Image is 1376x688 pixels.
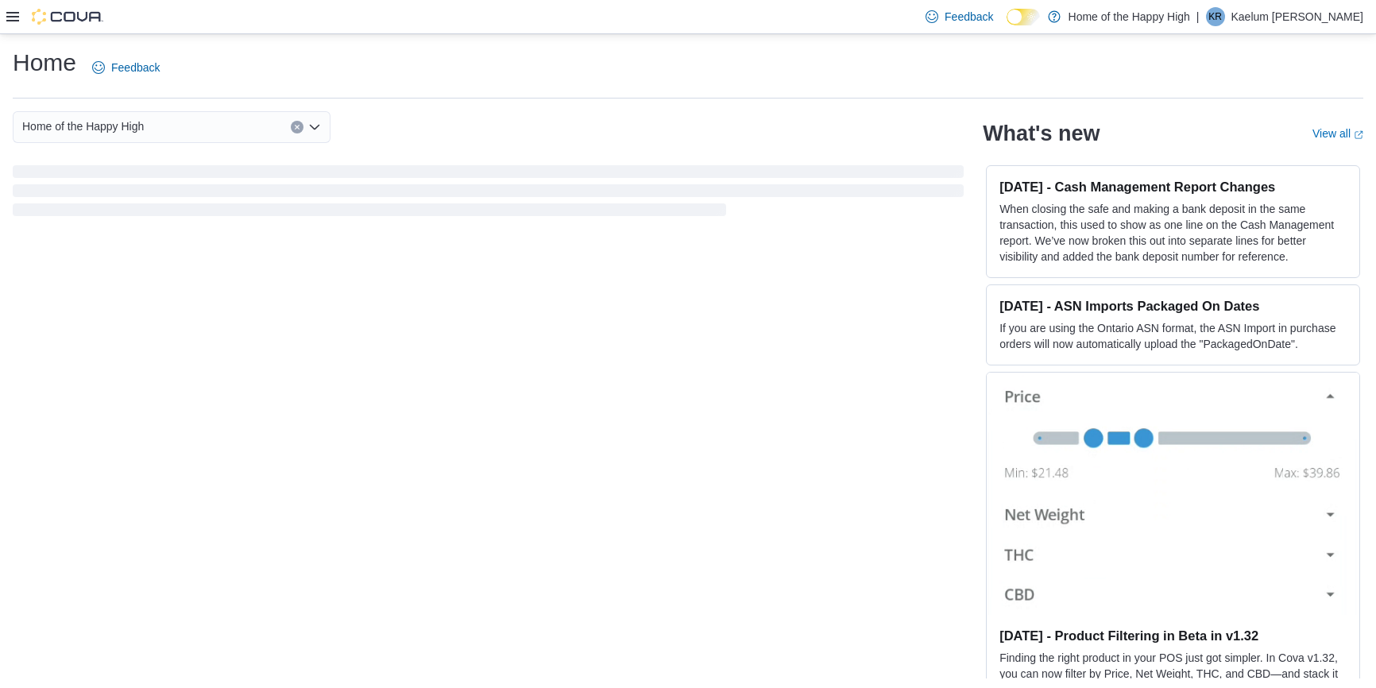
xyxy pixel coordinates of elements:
[1354,130,1363,140] svg: External link
[13,168,964,219] span: Loading
[1231,7,1364,26] p: Kaelum [PERSON_NAME]
[983,121,1100,146] h2: What's new
[999,298,1347,314] h3: [DATE] - ASN Imports Packaged On Dates
[32,9,103,25] img: Cova
[22,117,144,136] span: Home of the Happy High
[1312,127,1363,140] a: View allExternal link
[999,179,1347,195] h3: [DATE] - Cash Management Report Changes
[945,9,993,25] span: Feedback
[999,201,1347,265] p: When closing the safe and making a bank deposit in the same transaction, this used to show as one...
[291,121,303,133] button: Clear input
[308,121,321,133] button: Open list of options
[999,320,1347,352] p: If you are using the Ontario ASN format, the ASN Import in purchase orders will now automatically...
[1206,7,1225,26] div: Kaelum Rudy
[86,52,166,83] a: Feedback
[1196,7,1200,26] p: |
[1069,7,1190,26] p: Home of the Happy High
[1007,25,1007,26] span: Dark Mode
[111,60,160,75] span: Feedback
[999,628,1347,644] h3: [DATE] - Product Filtering in Beta in v1.32
[1208,7,1222,26] span: KR
[13,47,76,79] h1: Home
[1007,9,1040,25] input: Dark Mode
[919,1,999,33] a: Feedback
